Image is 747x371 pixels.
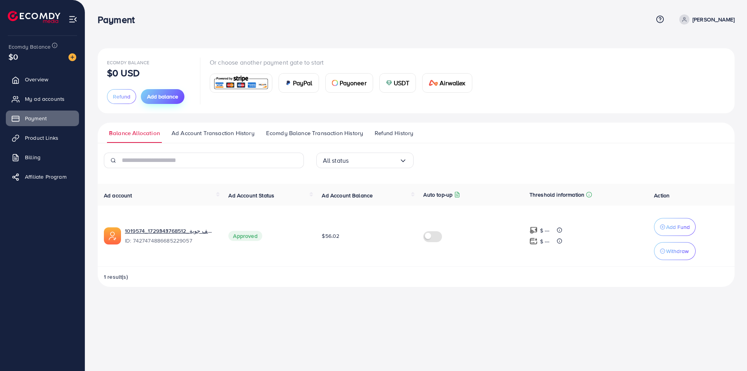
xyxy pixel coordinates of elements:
[104,273,128,281] span: 1 result(s)
[6,169,79,185] a: Affiliate Program
[394,78,410,88] span: USDT
[530,226,538,234] img: top-up amount
[266,129,363,137] span: Ecomdy Balance Transaction History
[322,232,339,240] span: $56.02
[654,218,696,236] button: Add Fund
[423,190,452,199] p: Auto top-up
[654,192,670,199] span: Action
[109,129,160,137] span: Balance Allocation
[375,129,413,137] span: Refund History
[293,78,312,88] span: PayPal
[676,14,735,25] a: [PERSON_NAME]
[540,237,550,246] p: $ ---
[340,78,366,88] span: Payoneer
[693,15,735,24] p: [PERSON_NAME]
[107,59,149,66] span: Ecomdy Balance
[666,246,689,256] p: Withdraw
[429,80,438,86] img: card
[6,72,79,87] a: Overview
[6,111,79,126] a: Payment
[530,237,538,245] img: top-up amount
[9,51,18,62] span: $0
[104,192,132,199] span: Ad account
[6,91,79,107] a: My ad accounts
[228,231,262,241] span: Approved
[25,114,47,122] span: Payment
[654,242,696,260] button: Withdraw
[325,73,373,93] a: cardPayoneer
[316,153,414,168] div: Search for option
[25,76,48,83] span: Overview
[285,80,291,86] img: card
[8,11,60,23] img: logo
[322,192,373,199] span: Ad Account Balance
[332,80,338,86] img: card
[386,80,392,86] img: card
[68,53,76,61] img: image
[228,192,274,199] span: Ad Account Status
[147,93,178,100] span: Add balance
[530,190,584,199] p: Threshold information
[212,75,270,91] img: card
[107,68,140,77] p: $0 USD
[98,14,141,25] h3: Payment
[107,89,136,104] button: Refund
[714,336,741,365] iframe: Chat
[349,155,399,167] input: Search for option
[125,227,216,245] div: <span class='underline'>1019574_يوسف جوية_1729343768512</span></br>7427474886685229057
[540,226,550,235] p: $ ---
[25,173,67,181] span: Affiliate Program
[68,15,77,24] img: menu
[25,95,65,103] span: My ad accounts
[125,237,216,244] span: ID: 7427474886685229057
[379,73,416,93] a: cardUSDT
[666,222,690,232] p: Add Fund
[6,149,79,165] a: Billing
[323,155,349,167] span: All status
[25,134,58,142] span: Product Links
[141,89,184,104] button: Add balance
[210,74,272,93] a: card
[25,153,40,161] span: Billing
[422,73,472,93] a: cardAirwallex
[104,227,121,244] img: ic-ads-acc.e4c84228.svg
[172,129,254,137] span: Ad Account Transaction History
[113,93,130,100] span: Refund
[279,73,319,93] a: cardPayPal
[440,78,465,88] span: Airwallex
[125,227,216,235] a: 1019574_يوسف جوية_1729343768512
[210,58,479,67] p: Or choose another payment gate to start
[9,43,51,51] span: Ecomdy Balance
[6,130,79,146] a: Product Links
